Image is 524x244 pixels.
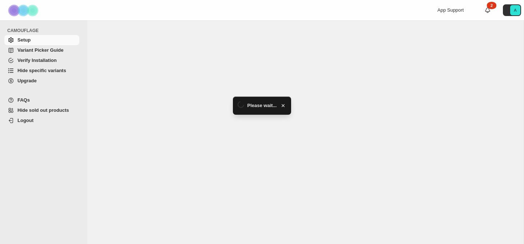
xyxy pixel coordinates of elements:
span: Hide specific variants [17,68,66,73]
span: Please wait... [247,102,277,109]
a: Logout [4,115,79,126]
a: 2 [484,7,491,14]
a: Upgrade [4,76,79,86]
span: App Support [437,7,464,13]
span: Verify Installation [17,58,57,63]
a: Setup [4,35,79,45]
img: Camouflage [6,0,42,20]
span: Setup [17,37,31,43]
div: 2 [487,2,496,9]
span: Avatar with initials A [510,5,520,15]
a: FAQs [4,95,79,105]
span: Logout [17,118,33,123]
span: CAMOUFLAGE [7,28,82,34]
a: Hide specific variants [4,66,79,76]
text: A [514,8,517,12]
span: Upgrade [17,78,37,83]
span: Variant Picker Guide [17,47,63,53]
span: Hide sold out products [17,107,69,113]
a: Hide sold out products [4,105,79,115]
a: Variant Picker Guide [4,45,79,55]
span: FAQs [17,97,30,103]
a: Verify Installation [4,55,79,66]
button: Avatar with initials A [503,4,521,16]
